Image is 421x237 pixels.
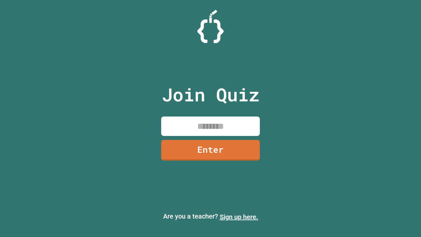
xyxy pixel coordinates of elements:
img: Logo.svg [197,10,224,43]
iframe: chat widget [366,182,414,210]
p: Are you a teacher? [5,211,416,222]
a: Enter [161,140,260,161]
iframe: chat widget [393,211,414,230]
a: Sign up here. [220,213,258,221]
p: Join Quiz [162,81,260,108]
